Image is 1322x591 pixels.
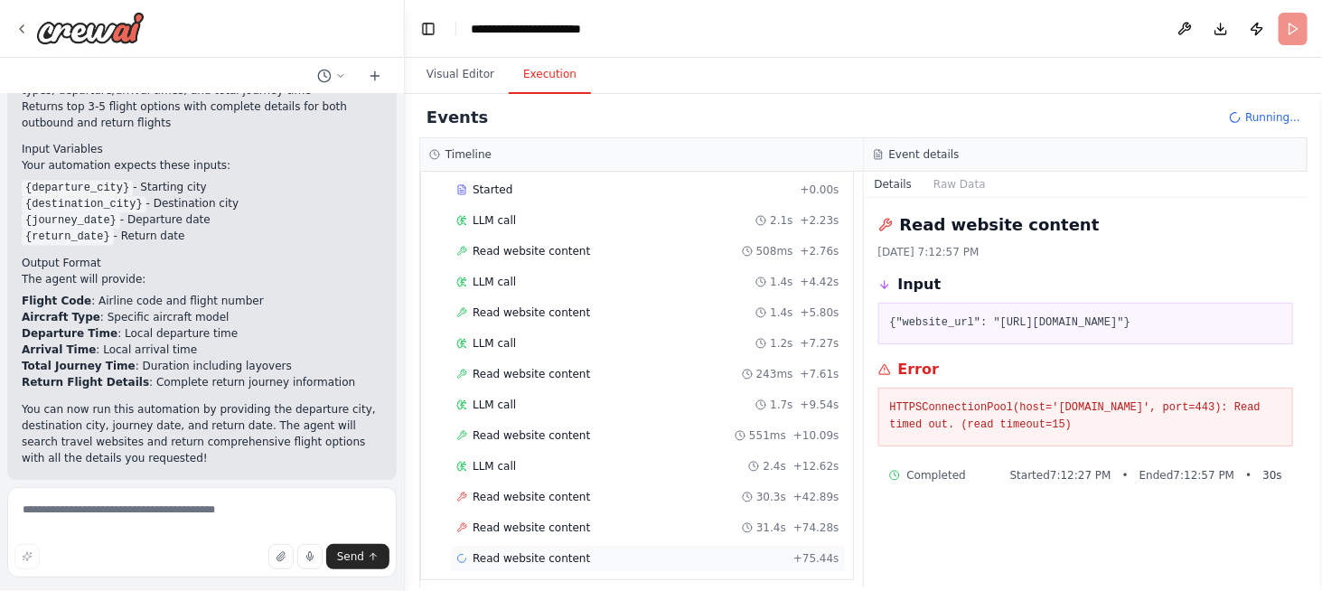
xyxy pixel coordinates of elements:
button: Hide left sidebar [416,16,441,42]
strong: Departure Time [22,328,117,341]
span: + 7.61s [800,367,839,381]
pre: {"website_url": "[URL][DOMAIN_NAME]"} [890,314,1282,333]
span: + 2.76s [800,244,839,258]
span: + 75.44s [793,551,839,566]
span: 551ms [749,428,786,443]
span: + 42.89s [793,490,839,504]
span: Read website content [473,551,590,566]
span: + 74.28s [793,521,839,535]
li: : Local arrival time [22,342,382,359]
img: Logo [36,12,145,44]
span: 31.4s [756,521,786,535]
span: + 0.00s [800,183,839,197]
strong: Arrival Time [22,344,96,357]
span: 1.4s [770,275,792,289]
p: The agent will provide: [22,272,382,288]
h3: Error [898,359,940,380]
button: Execution [509,56,591,94]
li: : Complete return journey information [22,375,382,391]
code: {destination_city} [22,197,146,213]
pre: HTTPSConnectionPool(host='[DOMAIN_NAME]', port=443): Read timed out. (read timeout=15) [890,399,1282,435]
li: - Destination city [22,196,382,212]
span: + 4.42s [800,275,839,289]
li: - Return date [22,229,382,245]
button: Details [864,172,924,197]
span: + 10.09s [793,428,839,443]
p: You can now run this automation by providing the departure city, destination city, journey date, ... [22,402,382,467]
span: Completed [907,468,966,483]
nav: breadcrumb [471,20,617,38]
span: + 7.27s [800,336,839,351]
span: • [1122,468,1129,483]
span: 1.7s [770,398,792,412]
h2: Read website content [900,212,1100,238]
button: Send [326,544,389,569]
span: LLM call [473,213,516,228]
button: Upload files [268,544,294,569]
button: Switch to previous chat [310,65,353,87]
span: 243ms [756,367,793,381]
span: Started 7:12:27 PM [1010,468,1111,483]
code: {return_date} [22,230,114,246]
h3: Timeline [445,147,492,162]
button: Start a new chat [361,65,389,87]
span: Read website content [473,490,590,504]
span: + 9.54s [800,398,839,412]
span: Read website content [473,521,590,535]
li: : Local departure time [22,326,382,342]
span: + 2.23s [800,213,839,228]
code: {journey_date} [22,213,120,230]
strong: Aircraft Type [22,312,100,324]
strong: Flight Code [22,295,91,308]
button: Improve this prompt [14,544,40,569]
li: : Duration including layovers [22,359,382,375]
span: Running... [1245,110,1300,125]
span: Read website content [473,244,590,258]
span: 2.1s [770,213,792,228]
p: Your automation expects these inputs: [22,158,382,174]
button: Visual Editor [412,56,509,94]
li: : Specific aircraft model [22,310,382,326]
span: • [1245,468,1252,483]
span: 30 s [1262,468,1282,483]
span: 1.4s [770,305,792,320]
h3: Input [898,274,942,295]
span: 508ms [756,244,793,258]
h2: Output Format [22,256,382,272]
span: 1.2s [770,336,792,351]
span: + 12.62s [793,459,839,474]
span: Send [337,549,364,564]
li: - Departure date [22,212,382,229]
li: Returns top 3-5 flight options with complete details for both outbound and return flights [22,98,382,131]
span: Read website content [473,428,590,443]
strong: Return Flight Details [22,377,149,389]
span: + 5.80s [800,305,839,320]
li: - Starting city [22,180,382,196]
button: Click to speak your automation idea [297,544,323,569]
span: LLM call [473,459,516,474]
h2: Input Variables [22,142,382,158]
span: Read website content [473,305,590,320]
h3: Event details [889,147,960,162]
div: [DATE] 7:12:57 PM [878,245,1294,259]
span: 2.4s [763,459,785,474]
strong: Total Journey Time [22,361,136,373]
span: Started [473,183,512,197]
span: LLM call [473,275,516,289]
span: LLM call [473,336,516,351]
span: 30.3s [756,490,786,504]
li: : Airline code and flight number [22,294,382,310]
span: Ended 7:12:57 PM [1139,468,1234,483]
h2: Events [427,105,488,130]
button: Raw Data [923,172,997,197]
span: LLM call [473,398,516,412]
span: Read website content [473,367,590,381]
code: {departure_city} [22,181,133,197]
